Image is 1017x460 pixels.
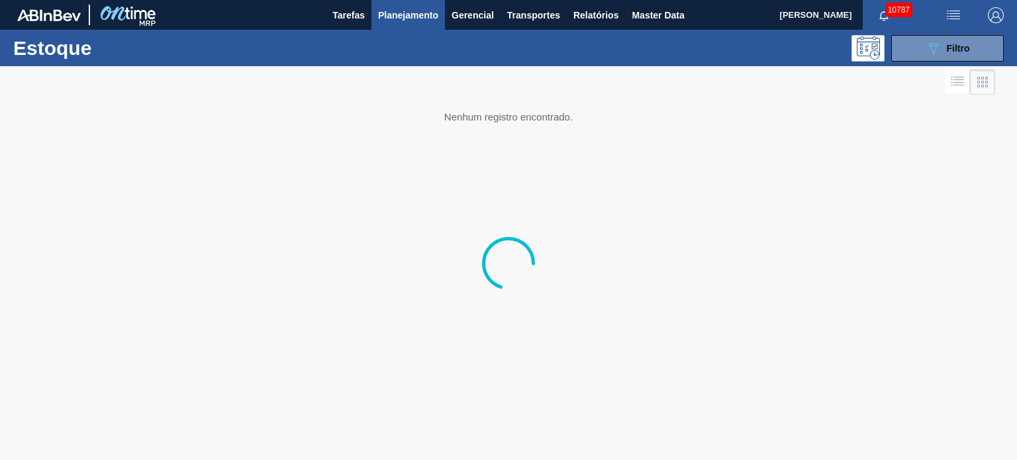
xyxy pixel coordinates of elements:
[885,3,912,17] span: 10787
[947,43,970,54] span: Filtro
[632,7,684,23] span: Master Data
[332,7,365,23] span: Tarefas
[573,7,618,23] span: Relatórios
[13,40,203,56] h1: Estoque
[945,7,961,23] img: userActions
[988,7,1004,23] img: Logout
[452,7,494,23] span: Gerencial
[891,35,1004,62] button: Filtro
[863,6,905,24] button: Notificações
[851,35,885,62] div: Pogramando: nenhum usuário selecionado
[507,7,560,23] span: Transportes
[378,7,438,23] span: Planejamento
[17,9,81,21] img: TNhmsLtSVTkK8tSr43FrP2fwEKptu5GPRR3wAAAABJRU5ErkJggg==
